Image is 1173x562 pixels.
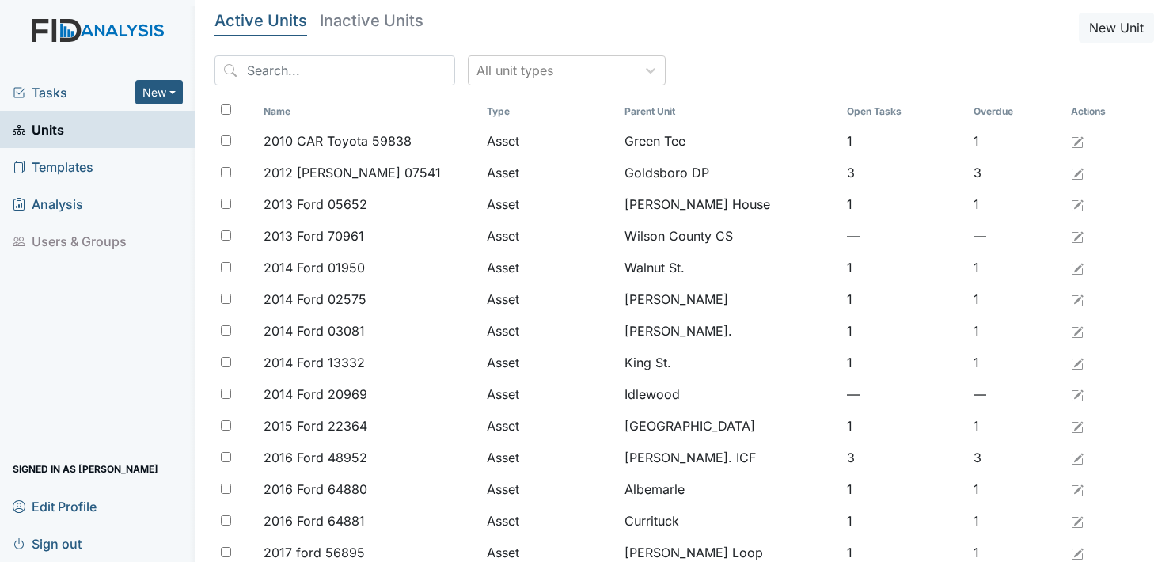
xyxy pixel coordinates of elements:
button: New Unit [1079,13,1154,43]
td: 1 [841,347,966,378]
td: 1 [841,505,966,537]
td: — [967,220,1065,252]
td: 1 [841,473,966,505]
a: Edit [1071,195,1084,214]
td: Asset [480,315,618,347]
span: Edit Profile [13,494,97,518]
input: Search... [214,55,455,85]
td: Asset [480,442,618,473]
a: Edit [1071,385,1084,404]
td: 1 [841,283,966,315]
a: Edit [1071,353,1084,372]
th: Toggle SortBy [967,98,1065,125]
div: All unit types [476,61,553,80]
td: Asset [480,220,618,252]
a: Edit [1071,321,1084,340]
span: 2012 [PERSON_NAME] 07541 [264,163,441,182]
td: [GEOGRAPHIC_DATA] [618,410,841,442]
a: Edit [1071,416,1084,435]
td: 1 [967,315,1065,347]
td: Green Tee [618,125,841,157]
td: 3 [841,157,966,188]
td: 1 [841,125,966,157]
td: Wilson County CS [618,220,841,252]
span: 2013 Ford 05652 [264,195,367,214]
span: Templates [13,154,93,179]
td: Currituck [618,505,841,537]
td: Asset [480,473,618,505]
td: Asset [480,188,618,220]
td: — [967,378,1065,410]
span: Analysis [13,192,83,216]
td: Asset [480,252,618,283]
a: Edit [1071,543,1084,562]
span: 2014 Ford 02575 [264,290,366,309]
span: 2016 Ford 48952 [264,448,367,467]
td: Asset [480,125,618,157]
td: 1 [967,252,1065,283]
td: 3 [967,442,1065,473]
td: [PERSON_NAME] House [618,188,841,220]
td: 3 [841,442,966,473]
button: New [135,80,183,104]
td: 1 [967,283,1065,315]
span: 2016 Ford 64880 [264,480,367,499]
span: 2014 Ford 03081 [264,321,365,340]
td: Walnut St. [618,252,841,283]
td: Asset [480,283,618,315]
span: 2016 Ford 64881 [264,511,365,530]
td: Asset [480,378,618,410]
td: — [841,220,966,252]
th: Toggle SortBy [257,98,480,125]
td: Albemarle [618,473,841,505]
td: 1 [967,188,1065,220]
td: [PERSON_NAME]. [618,315,841,347]
td: 1 [841,188,966,220]
a: Edit [1071,258,1084,277]
span: 2014 Ford 20969 [264,385,367,404]
td: 1 [967,505,1065,537]
span: 2014 Ford 13332 [264,353,365,372]
th: Toggle SortBy [841,98,966,125]
td: Asset [480,157,618,188]
td: King St. [618,347,841,378]
span: Sign out [13,531,82,556]
td: 1 [967,473,1065,505]
span: Signed in as [PERSON_NAME] [13,457,158,481]
span: 2015 Ford 22364 [264,416,367,435]
td: [PERSON_NAME]. ICF [618,442,841,473]
td: 1 [841,252,966,283]
td: [PERSON_NAME] [618,283,841,315]
td: — [841,378,966,410]
input: Toggle All Rows Selected [221,104,231,115]
h5: Active Units [214,13,307,28]
td: Asset [480,347,618,378]
td: 1 [841,315,966,347]
th: Actions [1065,98,1144,125]
a: Edit [1071,480,1084,499]
td: 1 [841,410,966,442]
a: Edit [1071,448,1084,467]
span: 2013 Ford 70961 [264,226,364,245]
span: 2017 ford 56895 [264,543,365,562]
a: Edit [1071,226,1084,245]
td: 3 [967,157,1065,188]
td: Idlewood [618,378,841,410]
span: 2014 Ford 01950 [264,258,365,277]
a: Edit [1071,290,1084,309]
span: 2010 CAR Toyota 59838 [264,131,412,150]
td: Goldsboro DP [618,157,841,188]
td: Asset [480,505,618,537]
th: Toggle SortBy [480,98,618,125]
a: Edit [1071,511,1084,530]
td: Asset [480,410,618,442]
a: Edit [1071,131,1084,150]
td: 1 [967,410,1065,442]
th: Toggle SortBy [618,98,841,125]
a: Edit [1071,163,1084,182]
a: Tasks [13,83,135,102]
span: Units [13,117,64,142]
td: 1 [967,125,1065,157]
td: 1 [967,347,1065,378]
